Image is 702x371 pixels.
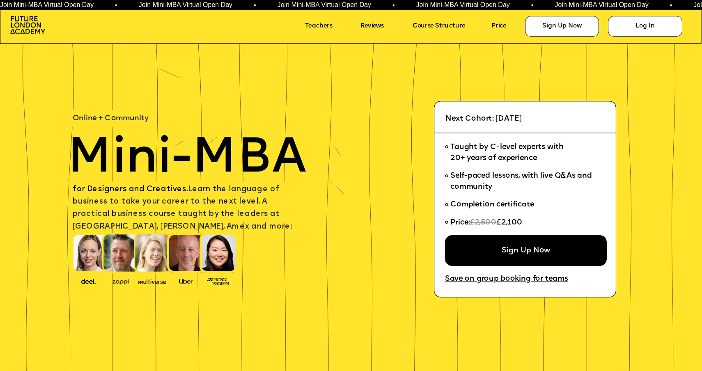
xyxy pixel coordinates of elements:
[450,201,534,208] span: Completion certificate
[450,219,470,226] span: Price:
[136,276,169,285] img: image-b7d05013-d886-4065-8d38-3eca2af40620.png
[450,172,594,191] span: Self-paced lessons, with live Q&As and community
[73,115,149,122] span: Online + Community
[107,277,135,284] img: image-b2f1584c-cbf7-4a77-bbe0-f56ae6ee31f2.png
[254,2,256,9] span: •
[75,276,102,285] img: image-388f4489-9820-4c53-9b08-f7df0b8d4ae2.png
[413,20,485,33] a: Course Structure
[73,186,188,193] span: for Designers and Creatives.
[10,16,45,34] img: image-aac980e9-41de-4c2d-a048-f29dd30a0068.png
[445,115,522,123] span: Next Cohort: [DATE]
[470,219,496,226] span: £2,500
[531,2,534,9] span: •
[670,2,672,9] span: •
[305,20,349,33] a: Teachers
[360,20,398,33] a: Reviews
[67,135,307,184] span: Mini-MBA
[73,186,292,231] span: Learn the language of business to take your career to the next level. A practical business course...
[450,143,564,162] span: Taught by C-level experts with 20+ years of experience
[491,20,519,33] a: Price
[496,219,522,226] span: £2,100
[115,2,117,9] span: •
[172,277,200,284] img: image-99cff0b2-a396-4aab-8550-cf4071da2cb9.png
[445,273,587,287] a: Save on group booking for teams
[204,276,232,286] img: image-93eab660-639c-4de6-957c-4ae039a0235a.png
[392,2,395,9] span: •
